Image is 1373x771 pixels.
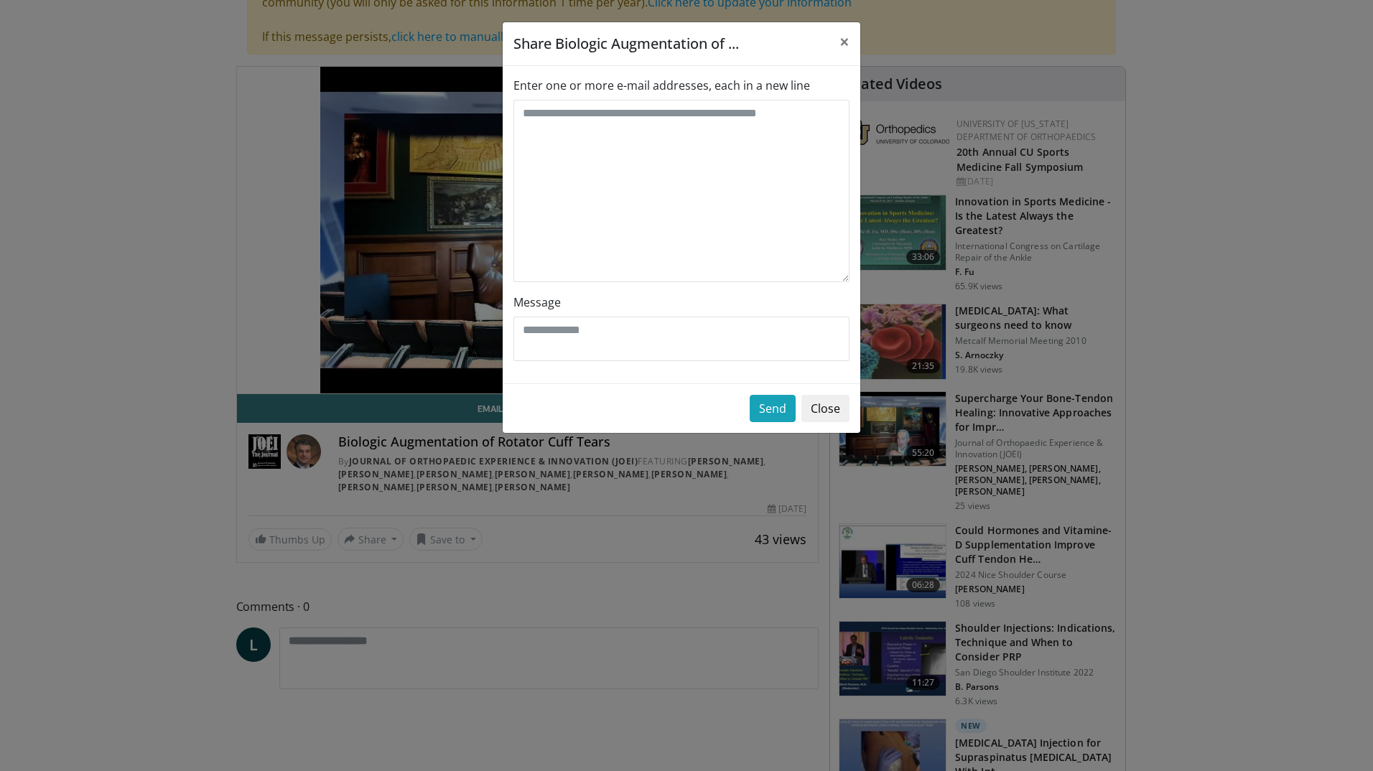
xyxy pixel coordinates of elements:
label: Enter one or more e-mail addresses, each in a new line [513,77,810,94]
button: Close [801,395,850,422]
h5: Share Biologic Augmentation of ... [513,33,739,55]
label: Message [513,294,561,311]
button: Send [750,395,796,422]
span: × [839,29,850,53]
